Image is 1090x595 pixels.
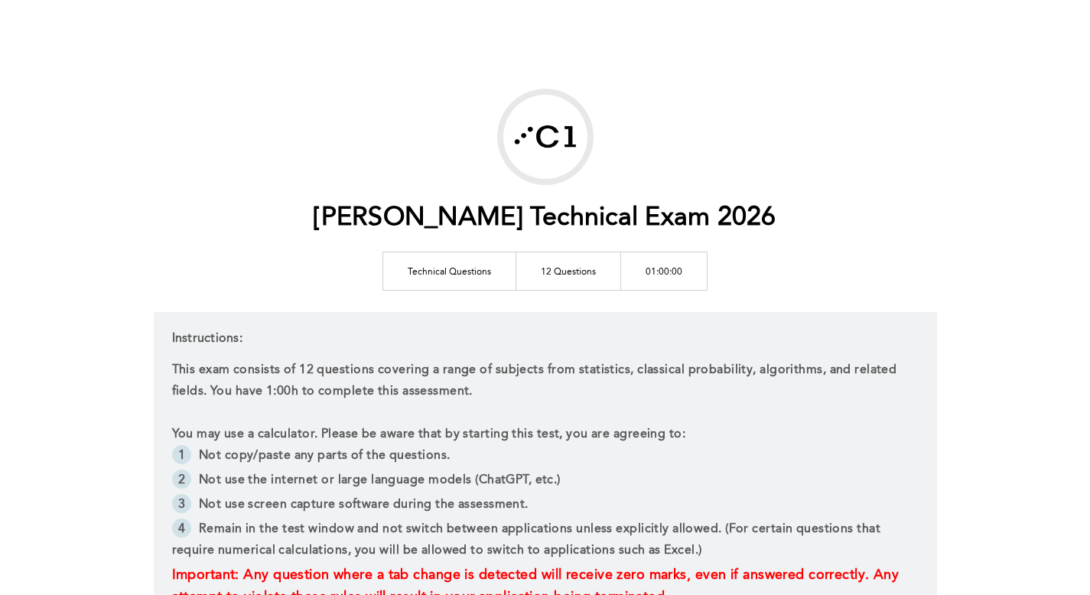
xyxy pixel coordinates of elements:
img: Marshall Wace [503,95,587,179]
li: Not use the internet or large language models (ChatGPT, etc.) [172,470,919,494]
p: This exam consists of 12 questions covering a range of subjects from statistics, classical probab... [172,359,919,402]
li: Remain in the test window and not switch between applications unless explicitly allowed. (For cer... [172,519,919,564]
li: Not copy/paste any parts of the questions. [172,445,919,470]
p: You may use a calculator. Please be aware that by starting this test, you are agreeing to: [172,424,919,445]
li: Not use screen capture software during the assessment. [172,494,919,519]
td: 12 Questions [516,252,621,290]
td: Technical Questions [383,252,516,290]
td: 01:00:00 [621,252,708,290]
h1: [PERSON_NAME] Technical Exam 2026 [314,203,776,234]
